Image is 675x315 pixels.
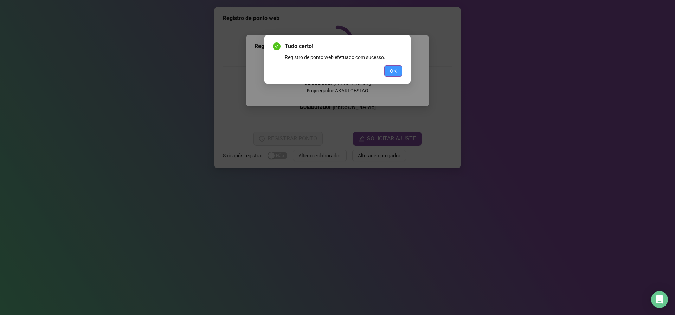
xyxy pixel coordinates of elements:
[651,291,668,308] div: Open Intercom Messenger
[390,67,397,75] span: OK
[285,42,402,51] span: Tudo certo!
[285,53,402,61] div: Registro de ponto web efetuado com sucesso.
[384,65,402,77] button: OK
[273,42,281,50] span: check-circle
